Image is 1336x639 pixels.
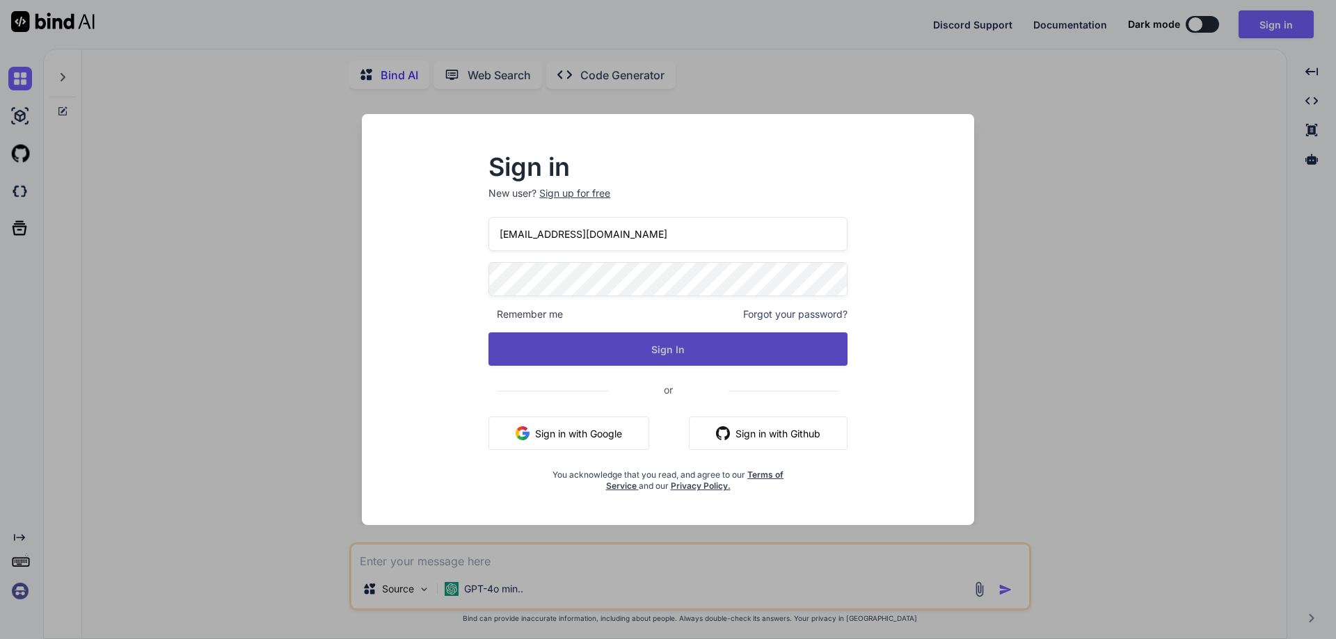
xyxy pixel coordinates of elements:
[608,373,729,407] span: or
[488,307,563,321] span: Remember me
[488,332,848,366] button: Sign In
[743,307,848,321] span: Forgot your password?
[548,461,788,492] div: You acknowledge that you read, and agree to our and our
[516,426,530,440] img: google
[539,186,610,200] div: Sign up for free
[488,217,848,251] input: Login or Email
[689,416,848,450] button: Sign in with Github
[671,480,731,491] a: Privacy Policy.
[488,416,649,450] button: Sign in with Google
[606,469,784,491] a: Terms of Service
[488,156,848,178] h2: Sign in
[716,426,730,440] img: github
[488,186,848,217] p: New user?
